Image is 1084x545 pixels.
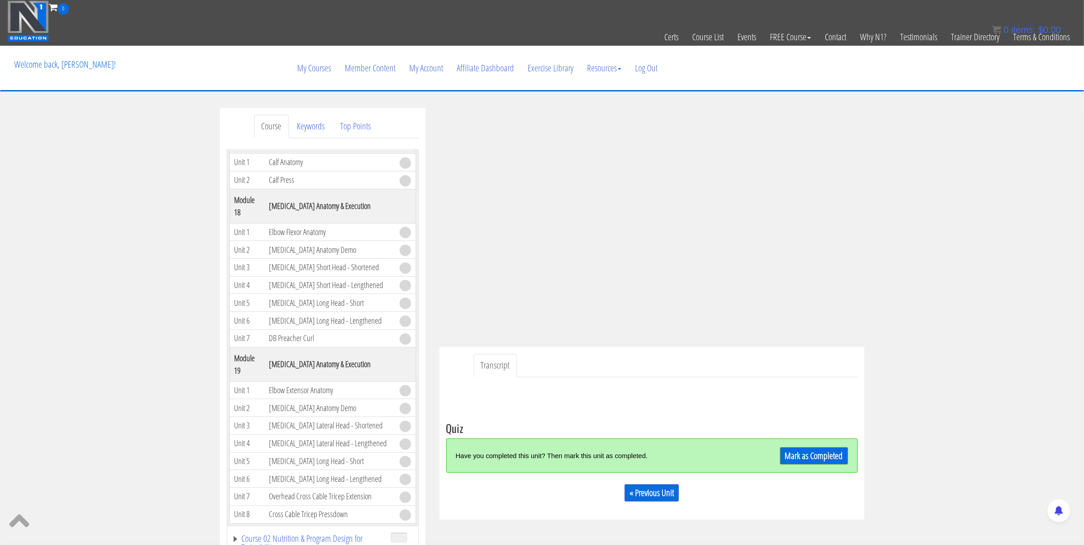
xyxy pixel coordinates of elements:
td: Unit 2 [230,171,264,189]
td: [MEDICAL_DATA] Long Head - Lengthened [264,312,395,330]
span: 0 [1004,25,1009,35]
td: Unit 3 [230,258,264,276]
td: Calf Anatomy [264,154,395,171]
td: Elbow Flexor Anatomy [264,223,395,241]
td: Unit 7 [230,329,264,347]
td: Unit 1 [230,223,264,241]
td: Unit 1 [230,381,264,399]
td: Unit 1 [230,154,264,171]
td: Unit 5 [230,294,264,312]
a: Trainer Directory [944,15,1006,59]
th: [MEDICAL_DATA] Anatomy & Execution [264,189,395,223]
td: Unit 7 [230,488,264,506]
img: n1-education [7,0,49,42]
td: Unit 3 [230,417,264,435]
a: Course List [685,15,731,59]
a: Log Out [628,46,664,90]
td: DB Preacher Curl [264,329,395,347]
td: Unit 2 [230,399,264,417]
h3: Quiz [446,422,858,434]
a: Contact [818,15,853,59]
a: My Account [402,46,450,90]
a: FREE Course [763,15,818,59]
a: Affiliate Dashboard [450,46,521,90]
bdi: 0.00 [1038,25,1061,35]
td: Overhead Cross Cable Tricep Extension [264,488,395,506]
a: 0 items: $0.00 [992,25,1061,35]
p: Welcome back, [PERSON_NAME]! [7,46,123,83]
td: Unit 4 [230,276,264,294]
td: [MEDICAL_DATA] Lateral Head - Shortened [264,417,395,435]
td: Elbow Extensor Anatomy [264,381,395,399]
img: icon11.png [992,25,1001,34]
th: Module 19 [230,347,264,381]
td: Unit 5 [230,452,264,470]
td: [MEDICAL_DATA] Anatomy Demo [264,399,395,417]
a: Terms & Conditions [1006,15,1077,59]
a: Why N1? [853,15,893,59]
a: Events [731,15,763,59]
div: Have you completed this unit? Then mark this unit as completed. [456,446,745,465]
td: Unit 6 [230,312,264,330]
td: [MEDICAL_DATA] Lateral Head - Lengthened [264,434,395,452]
td: [MEDICAL_DATA] Long Head - Short [264,452,395,470]
th: Module 18 [230,189,264,223]
a: Top Points [333,115,379,138]
a: « Previous Unit [625,484,679,502]
a: My Courses [290,46,338,90]
a: Exercise Library [521,46,580,90]
a: Course [254,115,289,138]
span: $ [1038,25,1043,35]
td: [MEDICAL_DATA] Long Head - Lengthened [264,470,395,488]
a: 0 [49,1,69,13]
td: Calf Press [264,171,395,189]
a: Certs [657,15,685,59]
a: Member Content [338,46,402,90]
td: Unit 4 [230,434,264,452]
a: Transcript [474,354,517,377]
td: [MEDICAL_DATA] Short Head - Lengthened [264,276,395,294]
a: Keywords [290,115,332,138]
th: [MEDICAL_DATA] Anatomy & Execution [264,347,395,381]
td: Cross Cable Tricep Pressdown [264,505,395,523]
a: Resources [580,46,628,90]
td: [MEDICAL_DATA] Short Head - Shortened [264,258,395,276]
td: [MEDICAL_DATA] Anatomy Demo [264,241,395,259]
td: Unit 6 [230,470,264,488]
span: 0 [58,3,69,15]
td: Unit 8 [230,505,264,523]
a: Testimonials [893,15,944,59]
td: Unit 2 [230,241,264,259]
span: items: [1011,25,1036,35]
td: [MEDICAL_DATA] Long Head - Short [264,294,395,312]
a: Mark as Completed [780,447,848,465]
